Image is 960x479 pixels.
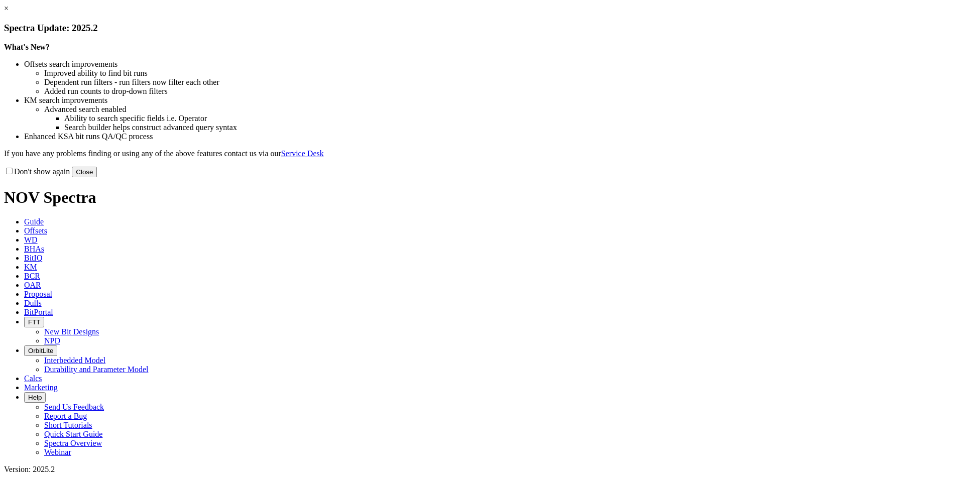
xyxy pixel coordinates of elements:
span: OAR [24,281,41,289]
p: If you have any problems finding or using any of the above features contact us via our [4,149,956,158]
h1: NOV Spectra [4,188,956,207]
span: Dulls [24,299,42,307]
li: Added run counts to drop-down filters [44,87,956,96]
h3: Spectra Update: 2025.2 [4,23,956,34]
button: Close [72,167,97,177]
a: Send Us Feedback [44,403,104,411]
a: New Bit Designs [44,327,99,336]
a: Report a Bug [44,412,87,420]
span: WD [24,235,38,244]
li: Offsets search improvements [24,60,956,69]
a: NPD [44,336,60,345]
li: Dependent run filters - run filters now filter each other [44,78,956,87]
span: FTT [28,318,40,326]
label: Don't show again [4,167,70,176]
span: BCR [24,272,40,280]
li: KM search improvements [24,96,956,105]
a: × [4,4,9,13]
a: Quick Start Guide [44,430,102,438]
a: Interbedded Model [44,356,105,365]
li: Enhanced KSA bit runs QA/QC process [24,132,956,141]
span: Proposal [24,290,52,298]
span: Help [28,394,42,401]
span: OrbitLite [28,347,53,354]
a: Durability and Parameter Model [44,365,149,374]
span: KM [24,263,37,271]
a: Service Desk [281,149,324,158]
li: Search builder helps construct advanced query syntax [64,123,956,132]
span: BitPortal [24,308,53,316]
div: Version: 2025.2 [4,465,956,474]
input: Don't show again [6,168,13,174]
a: Spectra Overview [44,439,102,447]
a: Short Tutorials [44,421,92,429]
li: Advanced search enabled [44,105,956,114]
a: Webinar [44,448,71,456]
strong: What's New? [4,43,50,51]
li: Ability to search specific fields i.e. Operator [64,114,956,123]
span: Guide [24,217,44,226]
span: BitIQ [24,254,42,262]
span: BHAs [24,245,44,253]
li: Improved ability to find bit runs [44,69,956,78]
span: Calcs [24,374,42,383]
span: Marketing [24,383,58,392]
span: Offsets [24,226,47,235]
